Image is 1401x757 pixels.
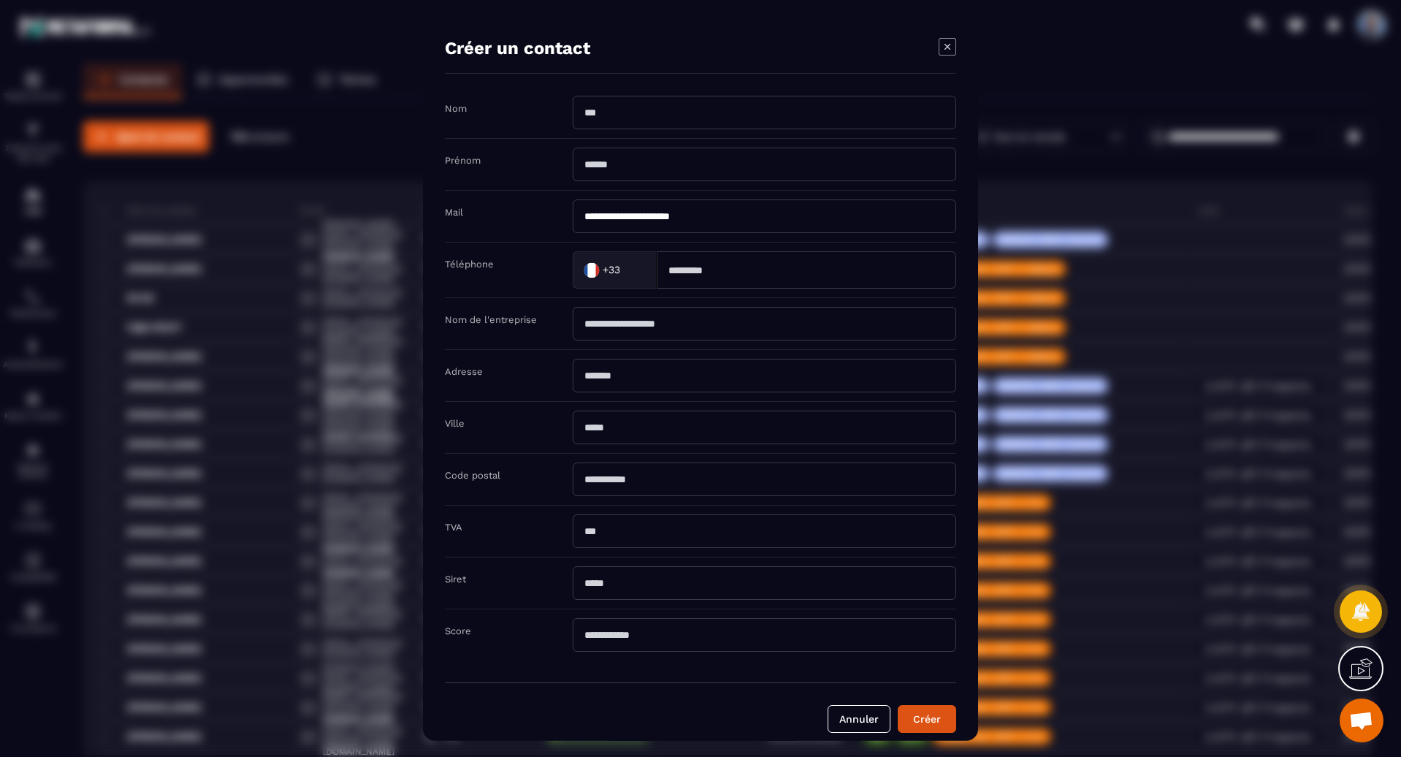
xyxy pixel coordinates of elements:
[623,259,641,281] input: Search for option
[445,470,500,481] label: Code postal
[445,522,462,533] label: TVA
[445,207,463,218] label: Mail
[1340,699,1383,742] div: Ouvrir le chat
[445,625,471,636] label: Score
[603,263,620,278] span: +33
[445,259,494,270] label: Téléphone
[445,574,466,585] label: Siret
[445,155,481,166] label: Prénom
[445,103,467,114] label: Nom
[445,38,590,58] h4: Créer un contact
[828,705,890,733] button: Annuler
[445,418,465,429] label: Ville
[577,255,606,284] img: Country Flag
[898,705,956,733] button: Créer
[573,251,657,289] div: Search for option
[445,314,537,325] label: Nom de l'entreprise
[445,366,483,377] label: Adresse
